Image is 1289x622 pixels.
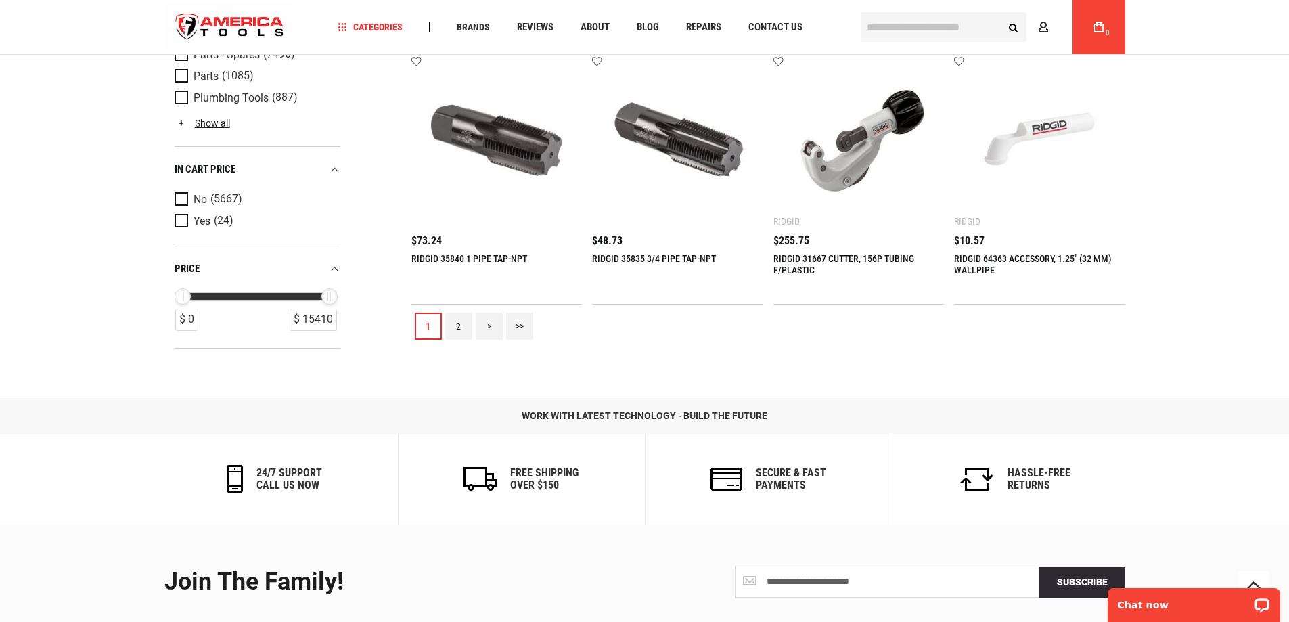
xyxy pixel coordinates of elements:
iframe: LiveChat chat widget [1099,579,1289,622]
a: RIDGID 35835 3/4 PIPE TAP-NPT [592,253,716,264]
a: store logo [164,2,296,53]
span: Categories [338,22,403,32]
span: Plumbing Tools [194,91,269,104]
span: 0 [1106,29,1110,37]
a: > [476,313,503,340]
div: $ 15410 [290,309,337,331]
a: Repairs [680,18,727,37]
a: >> [506,313,533,340]
a: RIDGID 35840 1 PIPE TAP-NPT [411,253,527,264]
span: Reviews [517,22,553,32]
span: Blog [637,22,659,32]
div: Ridgid [773,216,800,227]
button: Subscribe [1039,567,1125,598]
span: Parts [194,70,219,82]
a: Brands [451,18,496,37]
div: Ridgid [954,216,980,227]
span: Yes [194,215,210,227]
span: (24) [214,215,233,227]
span: (1085) [222,70,254,82]
span: $255.75 [773,236,809,246]
a: 2 [445,313,472,340]
span: Contact Us [748,22,802,32]
a: RIDGID 64363 ACCESSORY, 1.25" (32 MM) WALLPIPE [954,253,1112,275]
a: RIDGID 31667 CUTTER, 156P TUBING F/PLASTIC [773,253,914,275]
img: RIDGID 35835 3/4 PIPE TAP-NPT [606,70,750,214]
a: No (5667) [175,192,337,206]
a: Parts (1085) [175,68,337,83]
button: Search [1001,14,1026,40]
div: $ 0 [175,309,198,331]
div: In cart price [175,160,340,178]
span: $73.24 [411,236,442,246]
img: RIDGID 31667 CUTTER, 156P TUBING F/PLASTIC [787,70,931,214]
a: Blog [631,18,665,37]
h6: 24/7 support call us now [256,467,322,491]
a: Categories [332,18,409,37]
a: Show all [175,117,230,128]
a: Contact Us [742,18,809,37]
div: Join the Family! [164,569,635,596]
span: (5667) [210,194,242,205]
span: $10.57 [954,236,985,246]
span: Repairs [686,22,721,32]
span: $48.73 [592,236,623,246]
h6: Free Shipping Over $150 [510,467,579,491]
img: America Tools [164,2,296,53]
a: About [574,18,616,37]
a: Reviews [511,18,560,37]
span: (7496) [263,49,295,60]
span: No [194,193,207,205]
span: (887) [272,92,298,104]
img: RIDGID 35840 1 PIPE TAP-NPT [425,70,569,214]
h6: Hassle-Free Returns [1008,467,1070,491]
img: RIDGID 64363 ACCESSORY, 1.25 [968,70,1112,214]
h6: secure & fast payments [756,467,826,491]
a: Yes (24) [175,213,337,228]
span: Subscribe [1057,577,1108,587]
a: Plumbing Tools (887) [175,90,337,105]
a: 1 [415,313,442,340]
span: About [581,22,610,32]
span: Brands [457,22,490,32]
div: price [175,259,340,277]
